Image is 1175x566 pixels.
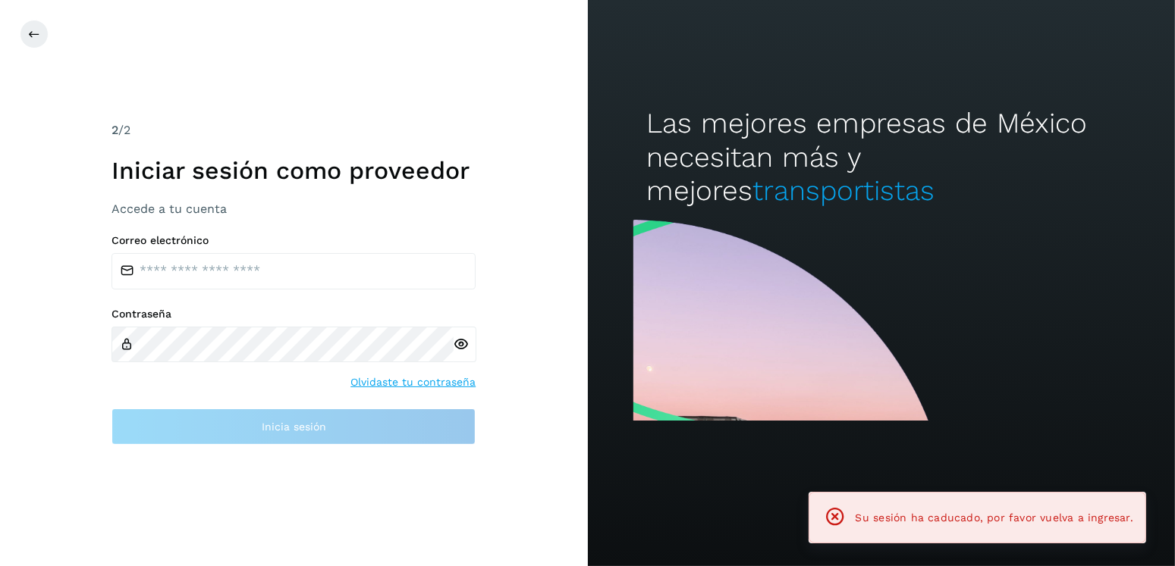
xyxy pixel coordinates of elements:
[752,174,935,207] span: transportistas
[112,156,476,185] h1: Iniciar sesión como proveedor
[350,374,476,390] a: Olvidaste tu contraseña
[112,408,476,445] button: Inicia sesión
[112,123,118,137] span: 2
[646,107,1117,208] h2: Las mejores empresas de México necesitan más y mejores
[112,234,476,247] label: Correo electrónico
[112,121,476,139] div: /2
[112,202,476,216] h3: Accede a tu cuenta
[112,308,476,321] label: Contraseña
[262,421,326,432] span: Inicia sesión
[856,511,1133,524] span: Su sesión ha caducado, por favor vuelva a ingresar.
